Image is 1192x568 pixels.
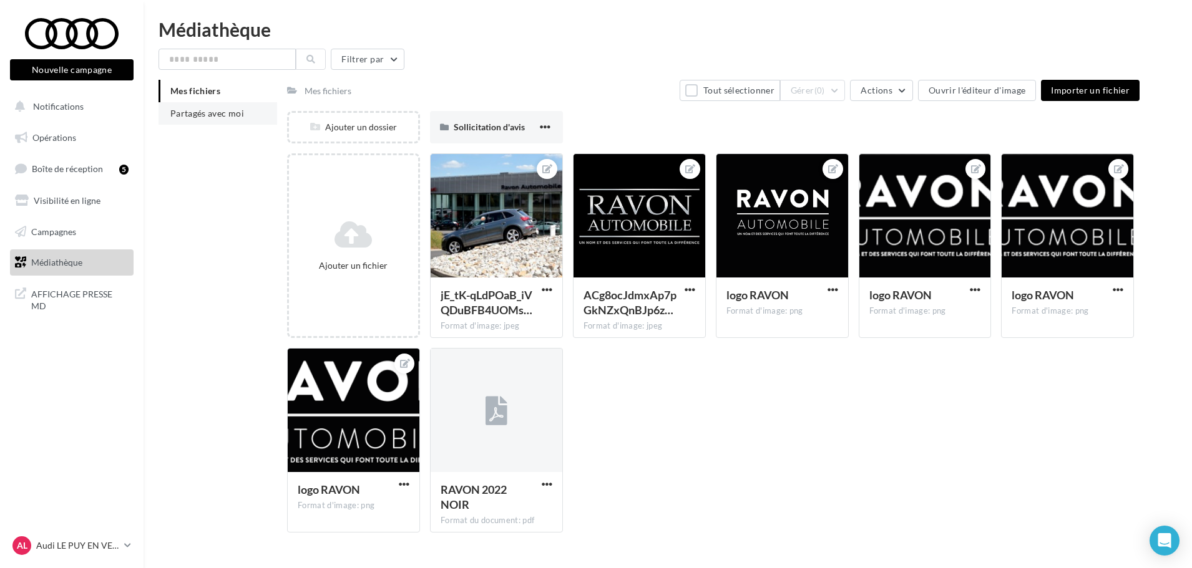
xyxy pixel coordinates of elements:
span: logo RAVON [726,288,789,302]
div: Format du document: pdf [441,515,552,526]
button: Nouvelle campagne [10,59,134,80]
span: Notifications [33,101,84,112]
div: Open Intercom Messenger [1150,526,1180,556]
button: Filtrer par [331,49,404,70]
span: Médiathèque [31,257,82,267]
div: Ajouter un dossier [289,121,418,133]
span: logo RAVON [298,483,360,496]
div: 5 [119,165,129,175]
div: Format d'image: png [298,500,409,511]
p: Audi LE PUY EN VELAY [36,539,119,552]
div: Mes fichiers [305,85,351,97]
button: Tout sélectionner [680,80,779,101]
a: AFFICHAGE PRESSE MD [7,281,136,317]
div: Format d'image: png [726,306,838,317]
span: Importer un fichier [1051,85,1130,95]
span: AFFICHAGE PRESSE MD [31,286,129,312]
span: jE_tK-qLdPOaB_iVQDuBFB4UOMszpQpiymrmwhhK-VZlF0VCA9BnsDuT2F9PuVmPhidHn4zBRQT-ogPSYg=s0 [441,288,532,317]
span: Visibilité en ligne [34,195,100,206]
span: Mes fichiers [170,85,220,96]
span: Partagés avec moi [170,108,244,118]
span: logo RAVON [1012,288,1074,302]
span: (0) [814,85,825,95]
a: Médiathèque [7,249,136,276]
span: logo RAVON [869,288,932,302]
button: Importer un fichier [1041,80,1140,101]
span: Sollicitation d'avis [454,122,525,132]
a: Visibilité en ligne [7,188,136,214]
button: Actions [850,80,912,101]
div: Médiathèque [159,20,1177,39]
div: Format d'image: jpeg [584,320,695,332]
span: Opérations [32,132,76,143]
div: Format d'image: png [869,306,981,317]
span: Campagnes [31,226,76,236]
div: Format d'image: jpeg [441,320,552,332]
span: Boîte de réception [32,163,103,174]
a: AL Audi LE PUY EN VELAY [10,534,134,557]
button: Notifications [7,94,131,120]
span: ACg8ocJdmxAp7pGkNZxQnBJp6zYnLnH2zqP9kkLrTQ1RyJ2IIeFyrLo8 [584,288,677,317]
a: Campagnes [7,219,136,245]
button: Gérer(0) [780,80,846,101]
div: Format d'image: png [1012,306,1123,317]
a: Boîte de réception5 [7,155,136,182]
span: AL [17,539,27,552]
span: RAVON 2022 NOIR [441,483,507,511]
button: Ouvrir l'éditeur d'image [918,80,1036,101]
span: Actions [861,85,892,95]
a: Opérations [7,125,136,151]
div: Ajouter un fichier [294,259,413,272]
